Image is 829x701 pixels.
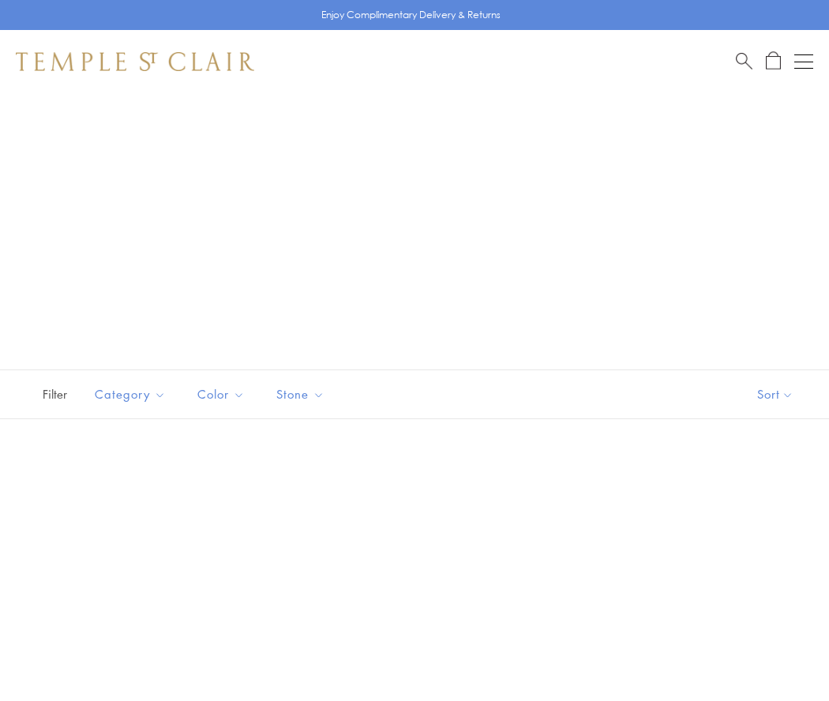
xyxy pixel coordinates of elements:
[264,377,336,412] button: Stone
[321,7,501,23] p: Enjoy Complimentary Delivery & Returns
[189,384,257,404] span: Color
[736,51,752,71] a: Search
[722,370,829,418] button: Show sort by
[87,384,178,404] span: Category
[186,377,257,412] button: Color
[16,52,254,71] img: Temple St. Clair
[794,52,813,71] button: Open navigation
[766,51,781,71] a: Open Shopping Bag
[83,377,178,412] button: Category
[268,384,336,404] span: Stone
